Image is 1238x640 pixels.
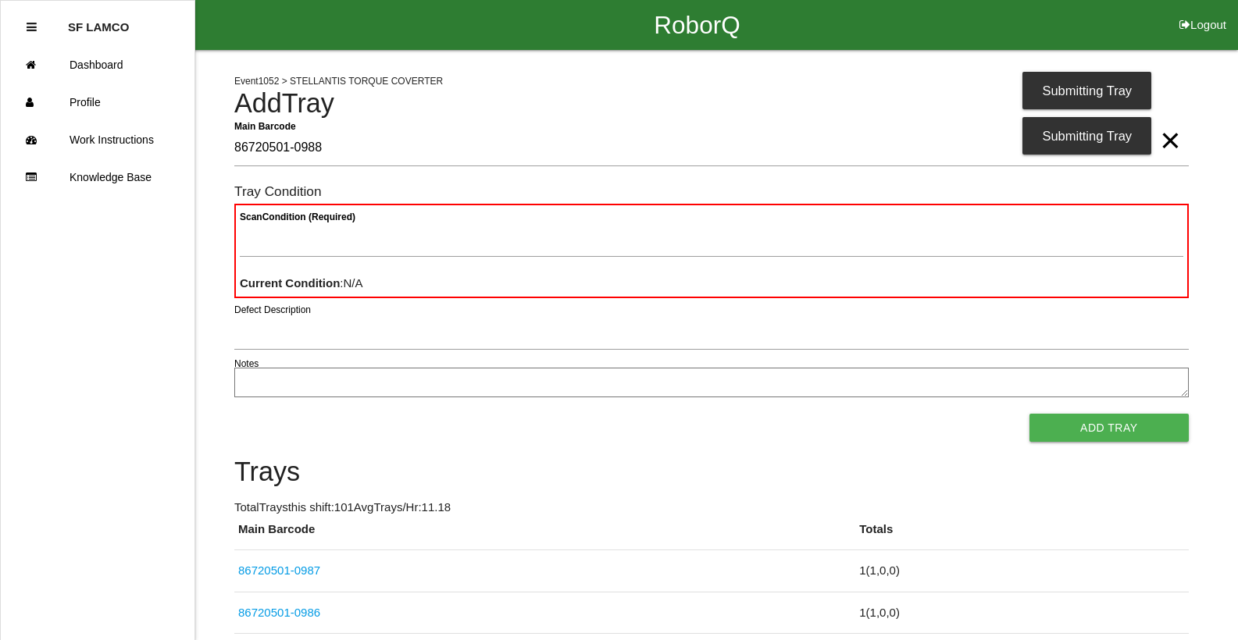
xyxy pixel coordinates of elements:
h4: Trays [234,457,1189,487]
a: Dashboard [1,46,194,84]
span: : N/A [240,276,363,290]
b: Scan Condition (Required) [240,212,355,222]
div: Close [27,9,37,46]
th: Totals [855,521,1188,550]
td: 1 ( 1 , 0 , 0 ) [855,550,1188,592]
label: Notes [234,357,259,371]
td: 1 ( 1 , 0 , 0 ) [855,592,1188,634]
th: Main Barcode [234,521,855,550]
button: Add Tray [1029,414,1189,442]
div: Submitting Tray [1022,117,1151,155]
label: Defect Description [234,303,311,317]
h6: Tray Condition [234,184,1189,199]
span: Event 1052 > STELLANTIS TORQUE COVERTER [234,76,443,87]
b: Main Barcode [234,120,296,131]
h4: Add Tray [234,89,1189,119]
p: Total Trays this shift: 101 Avg Trays /Hr: 11.18 [234,499,1189,517]
a: 86720501-0987 [238,564,320,577]
a: Work Instructions [1,121,194,158]
input: Required [234,130,1189,166]
b: Current Condition [240,276,340,290]
p: SF LAMCO [68,9,129,34]
a: Knowledge Base [1,158,194,196]
div: Submitting Tray [1022,72,1151,109]
span: Clear Input [1160,109,1180,140]
a: 86720501-0986 [238,606,320,619]
a: Profile [1,84,194,121]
